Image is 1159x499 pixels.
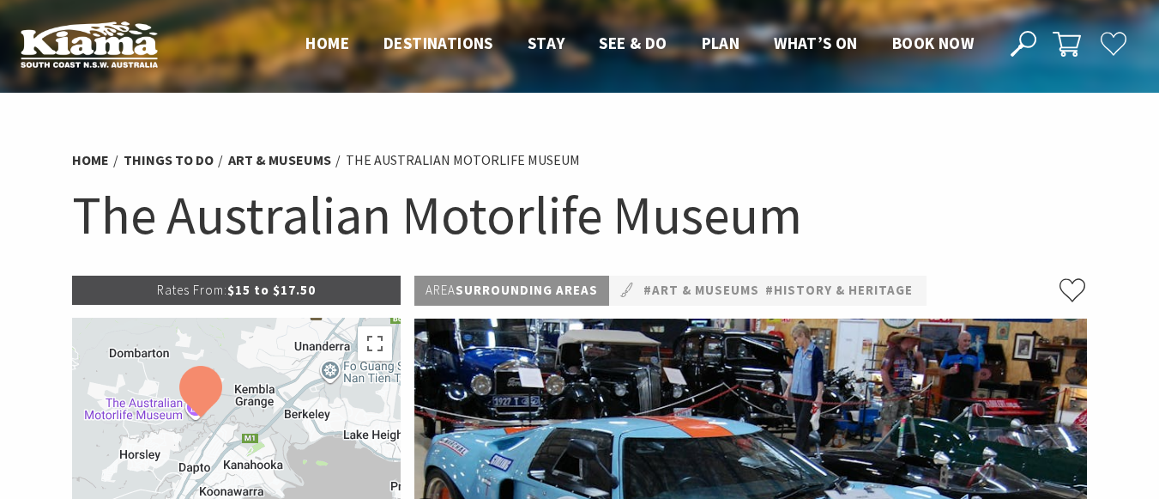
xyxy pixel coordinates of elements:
h1: The Australian Motorlife Museum [72,180,1088,250]
span: Book now [892,33,974,53]
span: Plan [702,33,740,53]
nav: Main Menu [288,30,991,58]
button: Toggle fullscreen view [358,326,392,361]
span: Area [426,282,456,298]
span: Stay [528,33,565,53]
span: Home [305,33,349,53]
a: #History & Heritage [765,280,913,301]
a: Things To Do [124,151,214,169]
a: Art & Museums [228,151,331,169]
p: Surrounding Areas [414,276,609,306]
li: The Australian Motorlife Museum [346,149,580,172]
p: $15 to $17.50 [72,276,401,305]
img: Kiama Logo [21,21,158,68]
a: Home [72,151,109,169]
a: #Art & Museums [643,280,759,301]
span: Destinations [383,33,493,53]
span: Rates From: [157,282,227,298]
span: See & Do [599,33,667,53]
span: What’s On [774,33,858,53]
